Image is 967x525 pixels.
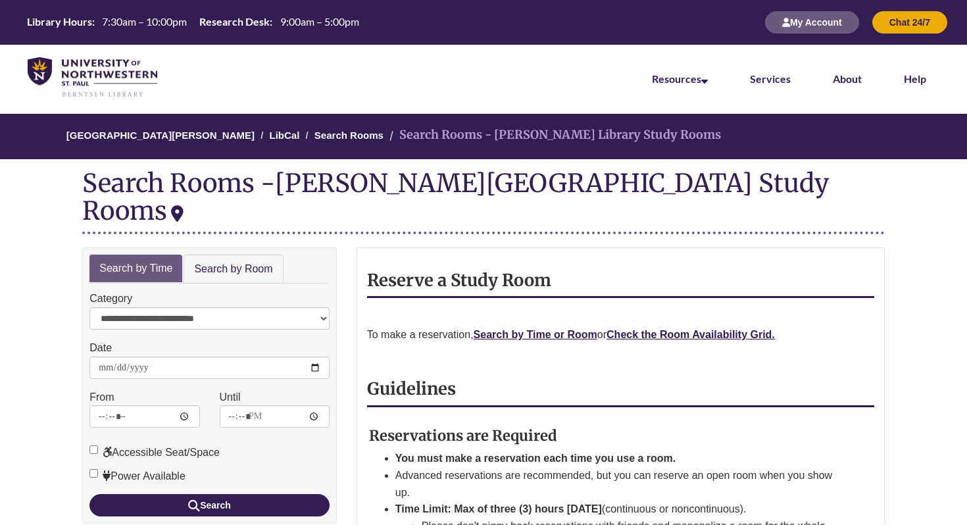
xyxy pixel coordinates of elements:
[89,444,220,461] label: Accessible Seat/Space
[872,16,947,28] a: Chat 24/7
[765,11,859,34] button: My Account
[89,290,132,307] label: Category
[367,270,551,291] strong: Reserve a Study Room
[904,72,926,85] a: Help
[89,255,182,283] a: Search by Time
[89,339,112,357] label: Date
[750,72,791,85] a: Services
[82,114,885,159] nav: Breadcrumb
[22,14,97,29] th: Library Hours:
[386,126,721,145] li: Search Rooms - [PERSON_NAME] Library Study Rooms
[220,389,241,406] label: Until
[765,16,859,28] a: My Account
[89,389,114,406] label: From
[89,469,98,478] input: Power Available
[82,169,885,234] div: Search Rooms -
[833,72,862,85] a: About
[194,14,274,29] th: Research Desk:
[395,467,843,501] li: Advanced reservations are recommended, but you can reserve an open room when you show up.
[367,378,456,399] strong: Guidelines
[66,130,255,141] a: [GEOGRAPHIC_DATA][PERSON_NAME]
[22,14,364,30] a: Hours Today
[102,15,187,28] span: 7:30am – 10:00pm
[652,72,708,85] a: Resources
[369,426,557,445] strong: Reservations are Required
[22,14,364,29] table: Hours Today
[89,445,98,454] input: Accessible Seat/Space
[82,167,829,226] div: [PERSON_NAME][GEOGRAPHIC_DATA] Study Rooms
[89,468,186,485] label: Power Available
[89,494,330,516] button: Search
[270,130,300,141] a: LibCal
[872,11,947,34] button: Chat 24/7
[184,255,283,284] a: Search by Room
[395,453,676,464] strong: You must make a reservation each time you use a room.
[474,329,597,340] a: Search by Time or Room
[280,15,359,28] span: 9:00am – 5:00pm
[28,57,157,98] img: UNWSP Library Logo
[367,326,874,343] p: To make a reservation, or
[607,329,775,340] a: Check the Room Availability Grid.
[395,503,602,514] strong: Time Limit: Max of three (3) hours [DATE]
[314,130,384,141] a: Search Rooms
